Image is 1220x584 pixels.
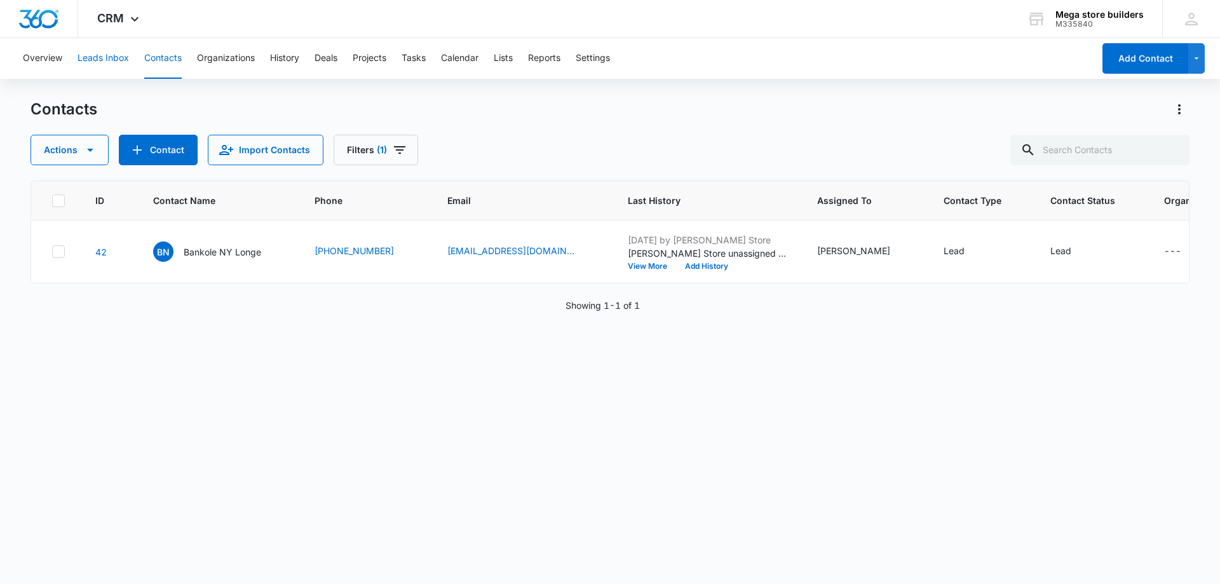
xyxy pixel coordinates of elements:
div: Lead [944,244,965,257]
button: History [270,38,299,79]
button: Organizations [197,38,255,79]
button: Contacts [144,38,182,79]
button: Import Contacts [208,135,323,165]
button: Calendar [441,38,478,79]
div: Contact Name - Bankole NY Longe - Select to Edit Field [153,241,284,262]
span: BN [153,241,173,262]
a: [EMAIL_ADDRESS][DOMAIN_NAME] [447,244,574,257]
span: Email [447,194,579,207]
button: Actions [30,135,109,165]
div: Organization - - Select to Edit Field [1164,244,1204,259]
button: Add Contact [119,135,198,165]
a: [PHONE_NUMBER] [315,244,394,257]
button: Lists [494,38,513,79]
button: Add History [676,262,737,270]
span: CRM [97,11,124,25]
button: Settings [576,38,610,79]
div: --- [1164,244,1181,259]
button: Tasks [402,38,426,79]
input: Search Contacts [1010,135,1189,165]
span: Last History [628,194,768,207]
div: account name [1055,10,1144,20]
div: Email - graigphillipsinc@gmail.com - Select to Edit Field [447,244,597,259]
button: Deals [315,38,337,79]
div: Assigned To - Mike Anderson - Select to Edit Field [817,244,913,259]
span: Phone [315,194,398,207]
button: View More [628,262,676,270]
span: Contact Status [1050,194,1115,207]
p: [PERSON_NAME] Store unassigned from contact. [PERSON_NAME] assigned to contact. [628,247,787,260]
p: [DATE] by [PERSON_NAME] Store [628,233,787,247]
button: Add Contact [1102,43,1188,74]
span: ID [95,194,104,207]
span: Assigned To [817,194,895,207]
div: Phone - (845) 546-9657 - Select to Edit Field [315,244,417,259]
button: Reports [528,38,560,79]
button: Filters [334,135,418,165]
button: Leads Inbox [78,38,129,79]
div: Contact Type - Lead - Select to Edit Field [944,244,987,259]
h1: Contacts [30,100,97,119]
button: Overview [23,38,62,79]
a: Navigate to contact details page for Bankole NY Longe [95,247,107,257]
button: Actions [1169,99,1189,119]
p: Bankole NY Longe [184,245,261,259]
p: Showing 1-1 of 1 [566,299,640,312]
span: (1) [377,146,387,154]
span: Contact Type [944,194,1001,207]
div: Contact Status - Lead - Select to Edit Field [1050,244,1094,259]
div: Lead [1050,244,1071,257]
span: Contact Name [153,194,266,207]
button: Projects [353,38,386,79]
div: account id [1055,20,1144,29]
div: [PERSON_NAME] [817,244,890,257]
